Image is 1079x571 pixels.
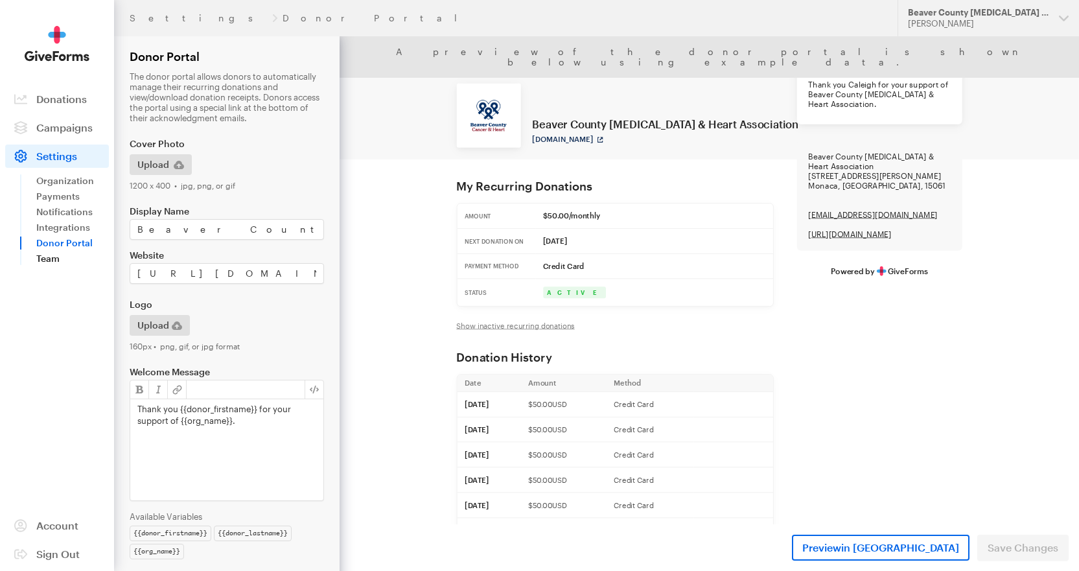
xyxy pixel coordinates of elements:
a: [DOMAIN_NAME] [257,89,351,102]
td: Credit Card [261,248,474,282]
td: [DATE] [157,533,241,567]
th: Date [157,410,241,432]
div: {{donor_lastname}} [214,526,292,541]
div: Available Variables [130,511,324,522]
a: Payments [36,189,109,204]
span: Preview [802,540,959,555]
h1: Beaver County [MEDICAL_DATA] & Heart Association [257,52,830,84]
label: Cover Photo [130,139,324,149]
span: USD [284,510,303,522]
a: Team [36,251,109,266]
span: Account [36,519,78,531]
label: Website [130,250,324,261]
a: [URL][DOMAIN_NAME] [625,216,736,228]
a: Donor Portal [36,235,109,251]
button: Link [168,380,187,399]
button: Upload [130,154,192,175]
button: Upload [130,315,190,336]
div: Beaver County [MEDICAL_DATA] & Heart Association [STREET_ADDRESS][PERSON_NAME] Monaca, [GEOGRAPHI... [610,97,830,244]
td: Credit Card [355,432,472,466]
label: Logo [130,299,324,310]
a: Settings [5,145,109,168]
td: Payment Method [157,248,261,282]
div: {{org_name}} [130,544,184,559]
a: Account [5,514,109,537]
label: Display Name [130,206,324,216]
a: Powered byGiveForms [655,265,785,277]
div: A preview of the donor portal is shown below using example data. [340,36,1079,78]
th: Amount [241,410,355,432]
td: Status [157,282,261,319]
a: Settings [130,13,267,23]
span: Campaigns [36,121,93,134]
td: Credit Card [355,500,472,533]
a: [EMAIL_ADDRESS][DOMAIN_NAME] [625,190,798,202]
div: {{donor_firstname}} [130,526,211,541]
label: Welcome Message [130,367,324,377]
input: Organization URL [130,263,324,284]
a: Campaigns [5,116,109,139]
span: USD [284,477,303,489]
td: $50.00 [241,500,355,533]
div: [PERSON_NAME] [908,18,1049,29]
a: Donations [5,87,109,111]
td: $50.00/monthly [261,181,474,215]
div: Beaver County [MEDICAL_DATA] & Heart Association [908,7,1049,18]
div: Thank you {{donor_firstname}} for your support of {{org_name}}. [130,399,323,500]
img: GiveForms [25,26,89,62]
a: Integrations [36,220,109,235]
a: Previewin [GEOGRAPHIC_DATA] [792,535,969,561]
td: $50.00 [241,466,355,500]
span: Upload [137,318,169,333]
a: Organization [36,173,109,189]
td: $50.00 [241,533,355,567]
h2: Donation History [156,377,579,396]
td: Credit Card [355,466,472,500]
span: Donations [36,93,87,105]
td: [DATE] [157,500,241,533]
a: Sign Out [5,542,109,566]
button: Emphasis (Ctrl + I) [149,380,168,399]
h2: Donor Portal [130,49,324,64]
td: [DATE] [261,215,474,248]
td: [DATE] [157,466,241,500]
a: Notifications [36,204,109,220]
button: Strong (Ctrl + B) [130,380,149,399]
input: Organization Name [130,219,324,240]
h2: My Recurring Donations [156,148,579,168]
td: Amount [157,181,261,215]
button: View HTML [305,380,323,399]
p: The donor portal allows donors to automatically manage their recurring donations and view/downloa... [130,71,324,123]
td: Credit Card [355,533,472,567]
div: 1200 x 400 • jpg, png, or gif [130,180,324,191]
span: USD [284,443,303,455]
span: in [GEOGRAPHIC_DATA] [841,541,959,554]
span: Sign Out [36,548,80,560]
td: Next Donation On [157,215,261,248]
th: Method [355,410,472,432]
span: USD [284,544,303,555]
span: Upload [137,157,169,172]
div: Active [272,292,355,308]
div: 160px • png, gif, or jpg format [130,341,324,351]
span: Settings [36,150,77,162]
td: [DATE] [157,432,241,466]
td: $50.00 [241,432,355,466]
